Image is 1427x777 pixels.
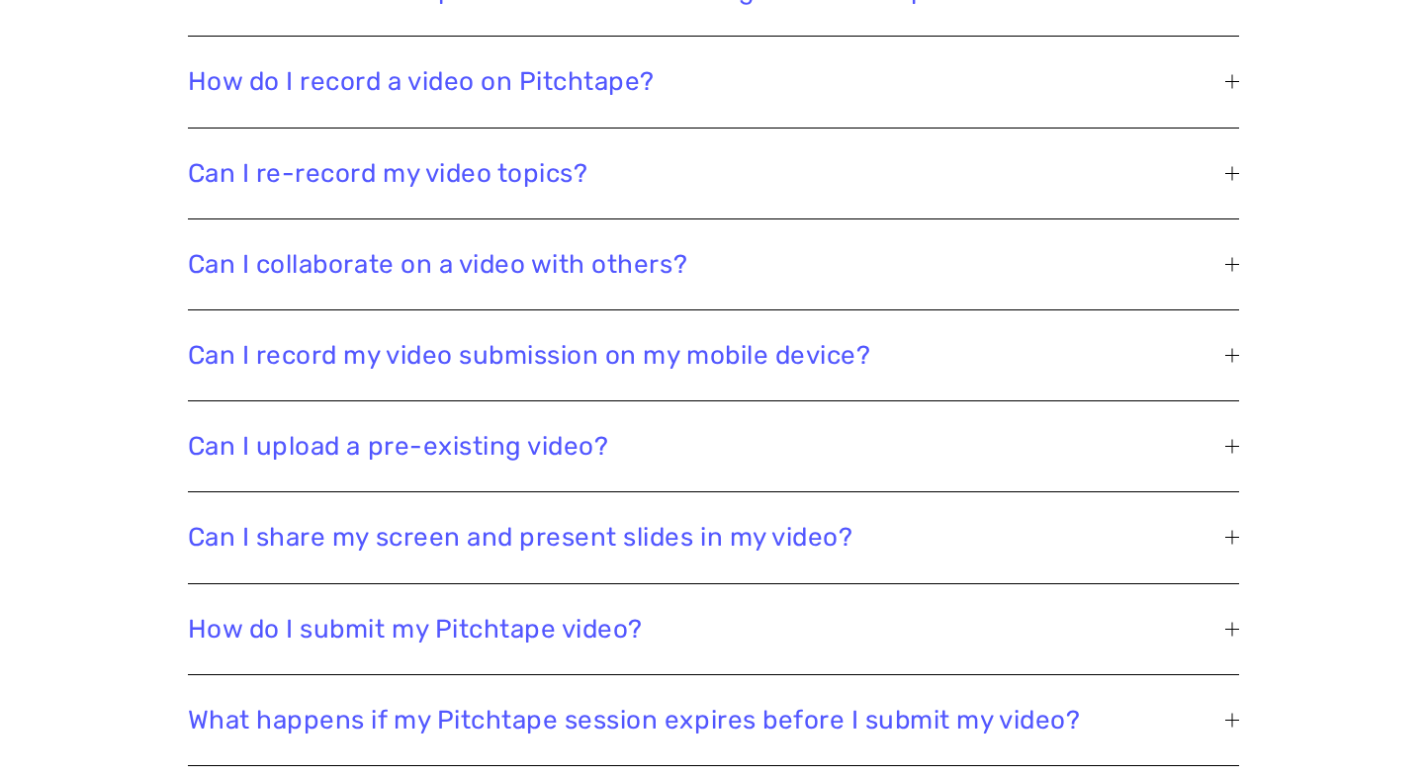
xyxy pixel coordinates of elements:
[188,340,1225,371] span: Can I record my video submission on my mobile device?
[188,219,1239,309] button: Can I collaborate on a video with others?
[188,158,1225,189] span: Can I re-record my video topics?
[188,249,1225,280] span: Can I collaborate on a video with others?
[188,614,1225,645] span: How do I submit my Pitchtape video?
[1328,682,1427,777] iframe: Chat Widget
[188,522,1225,553] span: Can I share my screen and present slides in my video?
[188,37,1239,127] button: How do I record a video on Pitchtape?
[188,431,1225,462] span: Can I upload a pre-existing video?
[188,66,1225,97] span: How do I record a video on Pitchtape?
[188,129,1239,218] button: Can I re-record my video topics?
[188,310,1239,400] button: Can I record my video submission on my mobile device?
[188,675,1239,765] button: What happens if my Pitchtape session expires before I submit my video?
[188,401,1239,491] button: Can I upload a pre-existing video?
[188,492,1239,582] button: Can I share my screen and present slides in my video?
[188,705,1225,735] span: What happens if my Pitchtape session expires before I submit my video?
[188,584,1239,674] button: How do I submit my Pitchtape video?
